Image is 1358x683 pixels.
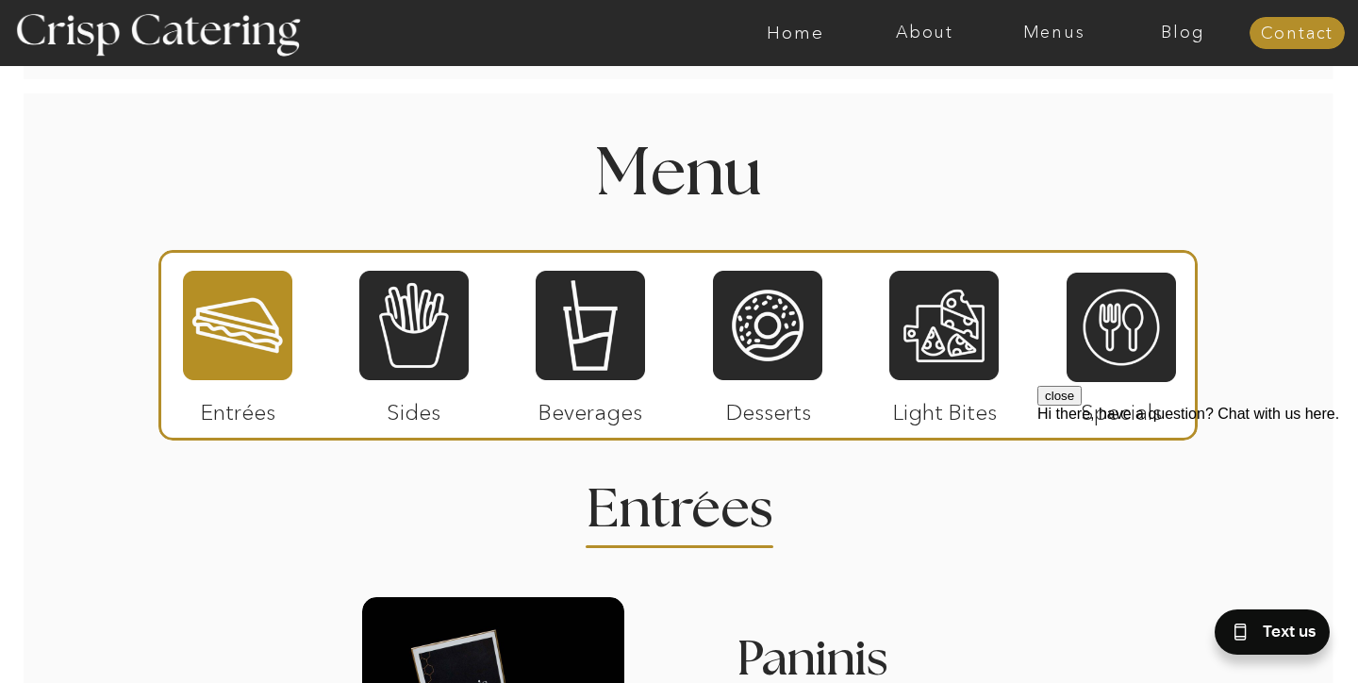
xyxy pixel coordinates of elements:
[1169,589,1358,683] iframe: podium webchat widget bubble
[417,142,941,197] h1: Menu
[351,380,476,435] p: Sides
[860,24,989,42] a: About
[175,380,301,435] p: Entrées
[1118,24,1248,42] a: Blog
[1058,380,1184,435] p: Specials
[989,24,1118,42] a: Menus
[705,380,831,435] p: Desserts
[882,380,1007,435] p: Light Bites
[731,24,860,42] a: Home
[587,483,771,520] h2: Entrees
[527,380,653,435] p: Beverages
[1250,25,1345,43] a: Contact
[1037,386,1358,612] iframe: podium webchat widget prompt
